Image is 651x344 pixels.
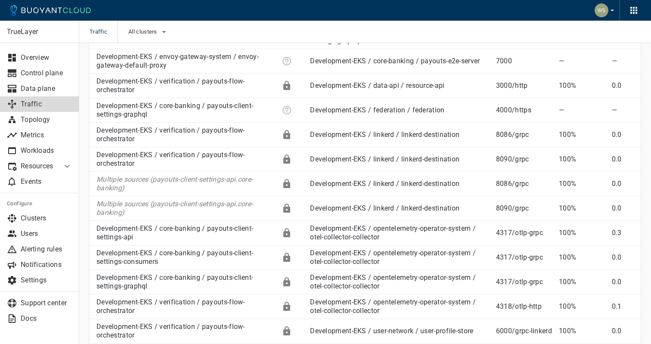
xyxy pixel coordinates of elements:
[559,81,605,90] p: 100%
[282,105,292,115] div: Unknown
[496,327,552,335] p: 6000 / grpc-linkerd
[96,273,253,290] a: Development-EKS / core-banking / payouts-client-settings-graphql
[612,57,634,65] p: —
[96,126,245,143] a: Development-EKS / verification / payouts-flow-orchestrator
[496,302,552,311] p: 4318 / otlp-http
[96,224,253,241] a: Development-EKS / core-banking / payouts-client-settings-api
[595,3,608,17] img: Weichung Shaw
[96,249,253,266] a: Development-EKS / core-banking / payouts-client-settings-consumers
[310,327,473,335] a: Development-EKS / user-network / user-profile-store
[96,298,245,315] a: Development-EKS / verification / payouts-flow-orchestrator
[496,81,552,90] p: 3000 / http
[7,28,72,36] p: TrueLayer
[496,180,552,188] p: 8086 / grpc
[96,175,275,192] p: Multiple sources (payouts-client-settings-api.core-banking)
[21,84,72,93] p: Data plane
[559,278,605,286] p: 100%
[612,229,634,237] p: 0.3
[559,327,605,335] p: 100%
[612,180,634,188] p: 0.0
[21,53,72,62] p: Overview
[90,21,118,43] span: Traffic
[310,273,476,290] a: Development-EKS / opentelemetry-operator-system / otel-collector-collector
[21,131,72,139] p: Metrics
[612,327,634,335] p: 0.0
[21,100,72,108] p: Traffic
[559,253,605,262] p: 100%
[21,115,72,124] p: Topology
[559,155,605,164] p: 100%
[559,106,605,115] p: —
[559,229,605,237] p: 100%
[612,204,634,213] p: 0.0
[96,102,253,118] a: Development-EKS / core-banking / payouts-client-settings-graphql
[21,314,72,323] p: Docs
[96,53,259,69] a: Development-EKS / envoy-gateway-system / envoy-gateway-default-proxy
[612,278,634,286] p: 0.0
[496,130,552,139] p: 8086 / grpc
[559,130,605,139] p: 100%
[612,155,634,164] p: 0.0
[21,245,72,254] p: Alerting rules
[21,276,72,285] p: Settings
[310,224,476,241] a: Development-EKS / opentelemetry-operator-system / otel-collector-collector
[559,204,605,213] p: 100%
[310,57,480,65] a: Development-EKS / core-banking / payouts-e2e-server
[496,155,552,164] p: 8090 / grpc
[96,322,245,339] a: Development-EKS / verification / payouts-flow-orchestrator
[310,204,459,212] a: Development-EKS / linkerd / linkerd-destination
[559,302,605,311] p: 100%
[612,106,634,115] p: —
[282,56,292,66] div: Unknown
[496,204,552,213] p: 8090 / grpc
[310,81,444,90] a: Development-EKS / data-api / resource-api
[310,298,476,315] a: Development-EKS / opentelemetry-operator-system / otel-collector-collector
[310,155,459,163] a: Development-EKS / linkerd / linkerd-destination
[21,69,72,77] p: Control plane
[310,180,459,188] a: Development-EKS / linkerd / linkerd-destination
[496,229,552,237] p: 4317 / otlp-grpc
[559,180,605,188] p: 100%
[496,57,552,65] p: 7000
[559,57,605,65] p: —
[612,81,634,90] p: 0.0
[310,249,476,266] a: Development-EKS / opentelemetry-operator-system / otel-collector-collector
[7,200,72,207] h5: Configure
[496,106,552,115] p: 4000 / https
[496,253,552,262] p: 4317 / otlp-grpc
[96,200,275,217] p: Multiple sources (payouts-client-settings-api.core-banking)
[310,106,444,114] a: Development-EKS / federation / federation
[21,146,72,155] p: Workloads
[612,253,634,262] p: 0.0
[128,28,159,35] span: All clusters
[96,151,245,167] a: Development-EKS / verification / payouts-flow-orchestrator
[21,299,72,307] p: Support center
[21,214,72,223] p: Clusters
[21,162,55,170] p: Resources
[612,130,634,139] p: 0.0
[128,25,169,38] button: All clusters
[310,130,459,139] a: Development-EKS / linkerd / linkerd-destination
[612,302,634,311] p: 0.1
[21,229,72,238] p: Users
[21,260,72,269] p: Notifications
[496,278,552,286] p: 4317 / otlp-grpc
[21,177,72,186] p: Events
[96,77,245,94] a: Development-EKS / verification / payouts-flow-orchestrator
